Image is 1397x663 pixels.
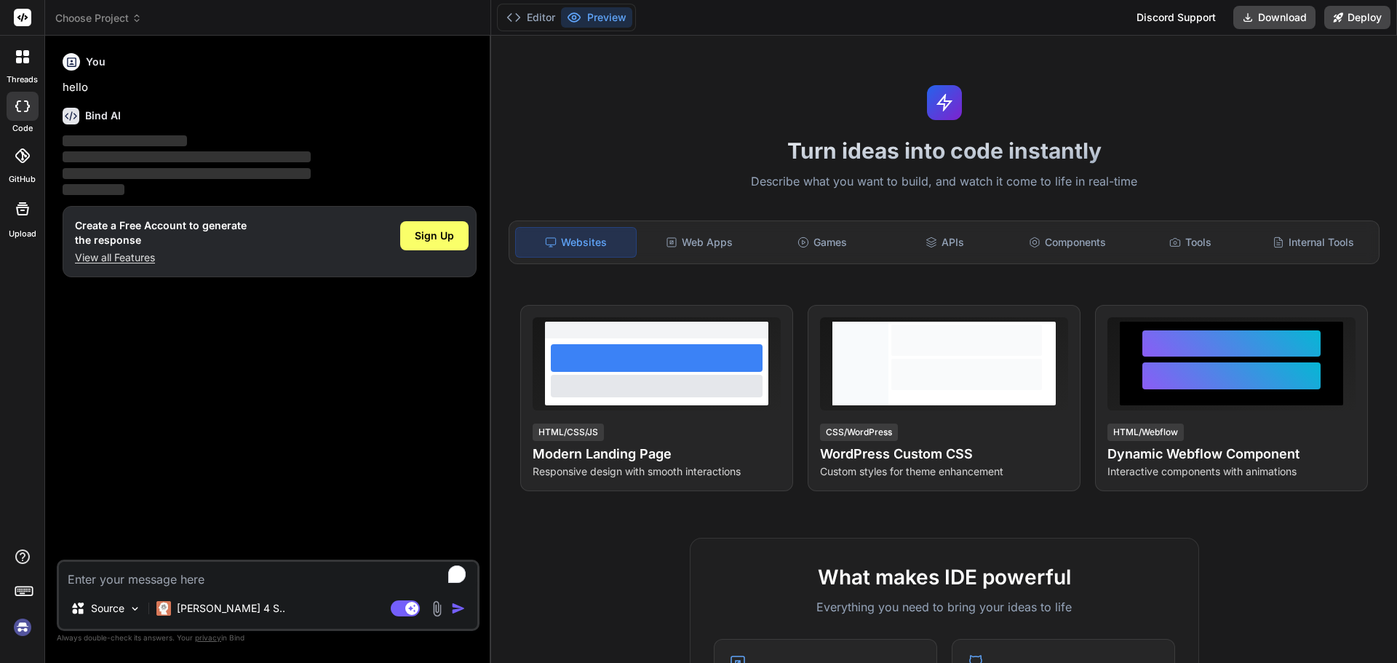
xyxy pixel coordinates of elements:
[10,615,35,640] img: signin
[85,108,121,123] h6: Bind AI
[63,168,311,179] span: ‌
[714,562,1175,592] h2: What makes IDE powerful
[59,562,477,588] textarea: To enrich screen reader interactions, please activate Accessibility in Grammarly extension settings
[75,218,247,247] h1: Create a Free Account to generate the response
[7,74,38,86] label: threads
[533,424,604,441] div: HTML/CSS/JS
[156,601,171,616] img: Claude 4 Sonnet
[533,444,781,464] h4: Modern Landing Page
[415,229,454,243] span: Sign Up
[501,7,561,28] button: Editor
[57,631,479,645] p: Always double-check its answers. Your in Bind
[500,138,1388,164] h1: Turn ideas into code instantly
[1324,6,1390,29] button: Deploy
[515,227,637,258] div: Websites
[1128,6,1225,29] div: Discord Support
[177,601,285,616] p: [PERSON_NAME] 4 S..
[63,151,311,162] span: ‌
[86,55,106,69] h6: You
[1107,464,1356,479] p: Interactive components with animations
[561,7,632,28] button: Preview
[75,250,247,265] p: View all Features
[1253,227,1373,258] div: Internal Tools
[533,464,781,479] p: Responsive design with smooth interactions
[1008,227,1128,258] div: Components
[885,227,1005,258] div: APIs
[500,172,1388,191] p: Describe what you want to build, and watch it come to life in real-time
[129,603,141,615] img: Pick Models
[12,122,33,135] label: code
[1131,227,1251,258] div: Tools
[9,173,36,186] label: GitHub
[1107,424,1184,441] div: HTML/Webflow
[63,184,124,195] span: ‌
[63,135,187,146] span: ‌
[1233,6,1316,29] button: Download
[640,227,760,258] div: Web Apps
[820,424,898,441] div: CSS/WordPress
[429,600,445,617] img: attachment
[195,633,221,642] span: privacy
[55,11,142,25] span: Choose Project
[451,601,466,616] img: icon
[63,79,477,96] p: hello
[1107,444,1356,464] h4: Dynamic Webflow Component
[714,598,1175,616] p: Everything you need to bring your ideas to life
[91,601,124,616] p: Source
[820,464,1068,479] p: Custom styles for theme enhancement
[9,228,36,240] label: Upload
[763,227,883,258] div: Games
[820,444,1068,464] h4: WordPress Custom CSS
